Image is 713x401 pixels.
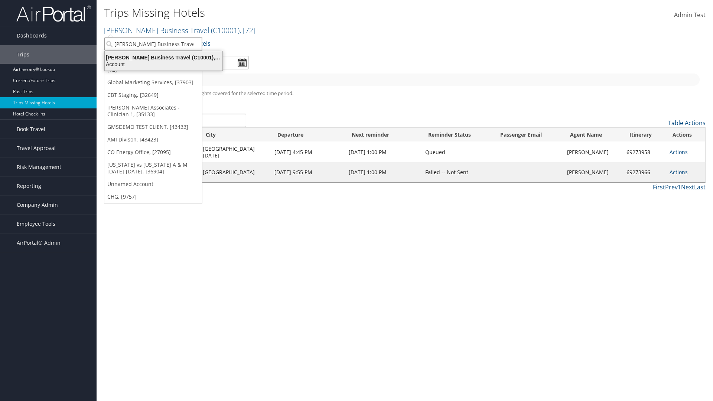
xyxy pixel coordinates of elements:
div: [PERSON_NAME] Business Travel (C10001), [72] [100,54,227,61]
th: Actions [666,128,705,142]
a: CBT Staging, [32649] [104,89,202,101]
img: airportal-logo.png [16,5,91,22]
h1: Trips Missing Hotels [104,5,505,20]
a: CO Energy Office, [27095] [104,146,202,159]
p: Filter: [104,39,505,49]
a: [PERSON_NAME] Associates - Clinician 1, [35133] [104,101,202,121]
a: Actions [670,169,688,176]
a: CHG, [9757] [104,190,202,203]
td: Queued [421,142,493,162]
a: GMSDEMO TEST CLIENT, [43433] [104,121,202,133]
td: [PERSON_NAME] [563,162,623,182]
a: 1 [678,183,681,191]
th: City: activate to sort column ascending [199,128,271,142]
span: Reporting [17,177,41,195]
span: Admin Test [674,11,706,19]
span: Company Admin [17,196,58,214]
span: Book Travel [17,120,45,138]
td: [DATE] 4:45 PM [271,142,345,162]
td: [PERSON_NAME] [563,142,623,162]
a: Next [681,183,694,191]
a: Global Marketing Services, [37903] [104,76,202,89]
td: [GEOGRAPHIC_DATA] [199,162,271,182]
span: Employee Tools [17,215,55,233]
td: [DATE] 9:55 PM [271,162,345,182]
td: Failed -- Not Sent [421,162,493,182]
a: Actions [670,149,688,156]
span: Travel Approval [17,139,56,157]
span: ( C10001 ) [211,25,240,35]
span: Risk Management [17,158,61,176]
td: [GEOGRAPHIC_DATA][DATE] [199,142,271,162]
a: Admin Test [674,4,706,27]
div: Account [100,61,227,68]
a: Table Actions [668,119,706,127]
a: First [653,183,665,191]
span: AirPortal® Admin [17,234,61,252]
td: 69273966 [623,162,666,182]
td: 69273958 [623,142,666,162]
a: Unnamed Account [104,178,202,190]
span: Trips [17,45,29,64]
a: Prev [665,183,678,191]
span: , [ 72 ] [240,25,255,35]
input: Search Accounts [104,37,202,51]
th: Reminder Status [421,128,493,142]
a: [US_STATE] vs [US_STATE] A & M [DATE]-[DATE], [36904] [104,159,202,178]
th: Passenger Email: activate to sort column ascending [494,128,564,142]
th: Agent Name [563,128,623,142]
td: [DATE] 1:00 PM [345,162,422,182]
h5: * progress bar represents overnights covered for the selected time period. [110,90,700,97]
th: Next reminder [345,128,422,142]
a: [PERSON_NAME] Business Travel [104,25,255,35]
th: Departure: activate to sort column ascending [271,128,345,142]
th: Itinerary [623,128,666,142]
span: Dashboards [17,26,47,45]
a: Last [694,183,706,191]
a: AMI Divison, [43423] [104,133,202,146]
td: [DATE] 1:00 PM [345,142,422,162]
